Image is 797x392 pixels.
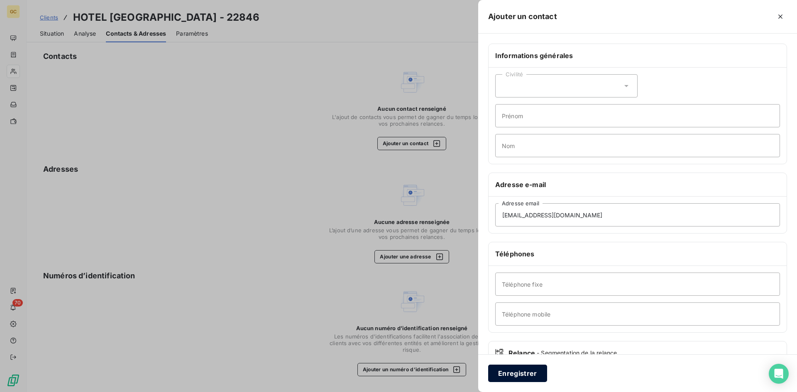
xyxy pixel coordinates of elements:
[495,134,780,157] input: placeholder
[495,51,780,61] h6: Informations générales
[495,302,780,326] input: placeholder
[495,348,780,358] div: Relance
[495,273,780,296] input: placeholder
[537,349,617,357] span: - Segmentation de la relance
[495,104,780,127] input: placeholder
[488,11,557,22] h5: Ajouter un contact
[495,249,780,259] h6: Téléphones
[495,203,780,226] input: placeholder
[495,180,780,190] h6: Adresse e-mail
[769,364,789,384] div: Open Intercom Messenger
[488,365,547,382] button: Enregistrer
